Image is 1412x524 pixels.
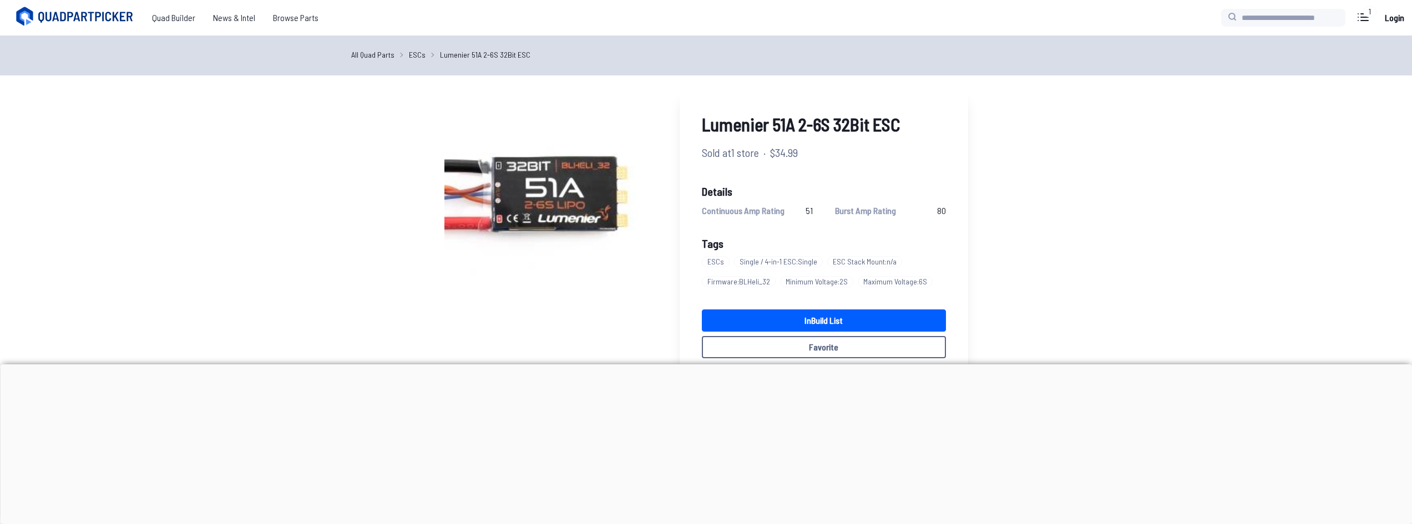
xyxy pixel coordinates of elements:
[937,204,946,217] span: 80
[702,111,946,138] span: Lumenier 51A 2-6S 32Bit ESC
[409,49,426,60] a: ESCs
[444,89,657,302] img: image
[763,144,766,161] span: ·
[827,252,907,272] a: ESC Stack Mount:n/a
[702,336,946,358] button: Favorite
[702,256,730,267] span: ESCs
[702,272,780,292] a: Firmware:BLHeli_32
[702,309,946,332] a: InBuild List
[702,276,776,287] span: Firmware : BLHeli_32
[204,7,264,29] a: News & Intel
[702,252,734,272] a: ESCs
[143,7,204,29] a: Quad Builder
[264,7,327,29] a: Browse Parts
[770,144,798,161] span: $34.99
[440,49,530,60] a: Lumenier 51A 2-6S 32Bit ESC
[702,183,946,200] span: Details
[780,272,858,292] a: Minimum Voltage:2S
[702,204,785,217] span: Continuous Amp Rating
[806,204,813,217] span: 51
[858,276,933,287] span: Maximum Voltage : 6S
[1381,7,1408,29] a: Login
[734,252,827,272] a: Single / 4-in-1 ESC:Single
[351,49,394,60] a: All Quad Parts
[827,256,902,267] span: ESC Stack Mount : n/a
[702,144,759,161] span: Sold at 1 store
[835,204,896,217] span: Burst Amp Rating
[702,237,723,250] span: Tags
[780,276,853,287] span: Minimum Voltage : 2S
[1363,6,1376,17] div: 1
[734,256,823,267] span: Single / 4-in-1 ESC : Single
[858,272,937,292] a: Maximum Voltage:6S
